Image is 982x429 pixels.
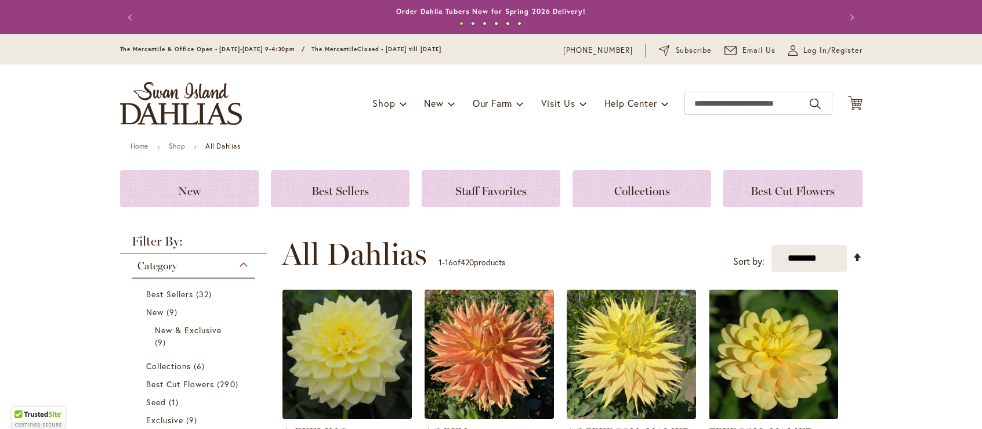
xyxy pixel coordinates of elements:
span: Closed - [DATE] till [DATE] [357,45,441,53]
a: Home [131,142,148,150]
div: TrustedSite Certified [12,407,65,429]
span: 420 [461,257,474,268]
a: Seed [146,396,244,408]
a: New [120,170,259,207]
a: AC Jeri [567,410,696,421]
img: AC Jeri [567,290,696,419]
button: 1 of 6 [459,21,463,26]
span: Best Cut Flowers [751,184,835,198]
a: Best Sellers [146,288,244,300]
span: Log In/Register [803,45,863,56]
img: AHOY MATEY [709,290,838,419]
a: store logo [120,82,242,125]
button: Previous [120,6,143,29]
a: Log In/Register [788,45,863,56]
span: Email Us [742,45,776,56]
a: Staff Favorites [422,170,560,207]
span: Collections [614,184,670,198]
a: Exclusive [146,414,244,426]
a: [PHONE_NUMBER] [563,45,633,56]
span: Staff Favorites [455,184,527,198]
a: Best Cut Flowers [146,378,244,390]
span: Our Farm [473,97,512,109]
a: New [146,306,244,318]
img: AC BEN [425,290,554,419]
span: 16 [445,257,453,268]
span: 9 [155,336,169,348]
span: The Mercantile & Office Open - [DATE]-[DATE] 9-4:30pm / The Mercantile [120,45,358,53]
a: A-Peeling [282,410,412,421]
span: 1 [439,257,442,268]
span: All Dahlias [282,237,427,272]
img: A-Peeling [282,290,412,419]
span: 1 [169,396,182,408]
a: Collections [146,360,244,372]
span: Best Sellers [311,184,369,198]
span: Shop [372,97,395,109]
span: 290 [217,378,241,390]
a: Best Cut Flowers [723,170,862,207]
strong: Filter By: [120,235,267,254]
span: New [424,97,443,109]
button: 3 of 6 [483,21,487,26]
span: New [146,307,164,318]
p: - of products [439,253,505,272]
button: 2 of 6 [471,21,475,26]
span: Exclusive [146,414,183,426]
label: Sort by: [733,251,764,272]
span: Best Cut Flowers [146,378,215,390]
a: AC BEN [425,410,554,421]
span: Help Center [604,97,657,109]
span: Subscribe [676,45,712,56]
a: Email Us [724,45,776,56]
a: Shop [169,142,185,150]
span: Seed [146,396,166,408]
a: Order Dahlia Tubers Now for Spring 2026 Delivery! [396,7,585,16]
a: New &amp; Exclusive [155,324,235,348]
span: New & Exclusive [155,325,222,336]
span: Visit Us [541,97,575,109]
a: Collections [572,170,711,207]
strong: All Dahlias [205,142,241,150]
span: Best Sellers [146,289,194,300]
a: AHOY MATEY [709,410,838,421]
span: Category [137,259,177,272]
button: Next [839,6,863,29]
span: 6 [194,360,208,372]
button: 6 of 6 [517,21,521,26]
button: 4 of 6 [494,21,498,26]
span: 9 [166,306,180,318]
button: 5 of 6 [506,21,510,26]
span: New [178,184,201,198]
span: 9 [186,414,200,426]
a: Subscribe [659,45,712,56]
a: Best Sellers [271,170,410,207]
span: Collections [146,360,191,372]
span: 32 [196,288,215,300]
